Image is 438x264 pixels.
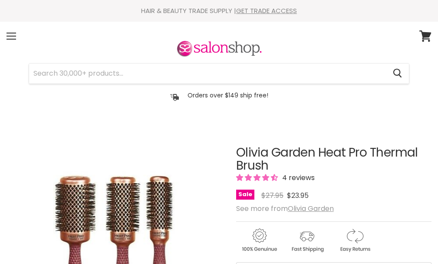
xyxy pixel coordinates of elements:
span: 4 reviews [280,173,315,183]
img: shipping.gif [284,227,330,254]
p: Orders over $149 ship free! [188,91,268,99]
img: genuine.gif [236,227,282,254]
img: returns.gif [332,227,378,254]
span: $23.95 [287,190,309,201]
button: Search [386,63,409,84]
input: Search [29,63,386,84]
span: See more from [236,204,334,214]
a: Olivia Garden [288,204,334,214]
span: 4.25 stars [236,173,280,183]
span: $27.95 [261,190,283,201]
h1: Olivia Garden Heat Pro Thermal Brush [236,146,431,173]
form: Product [29,63,409,84]
a: GET TRADE ACCESS [236,6,297,15]
span: Sale [236,190,254,200]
